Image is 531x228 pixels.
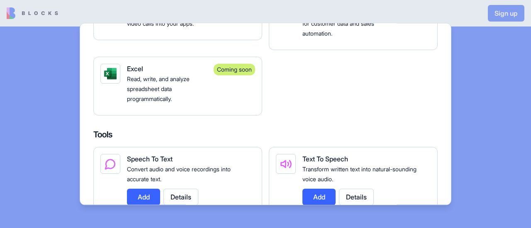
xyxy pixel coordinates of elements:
button: Add [302,188,336,205]
span: Create meetings and integrate video calls into your apps. [127,10,206,26]
span: Speech To Text [127,154,173,163]
span: Connect to Salesforce CRM for customer data and sales automation. [302,10,375,36]
h4: Tools [93,128,438,140]
span: Transform written text into natural-sounding voice audio. [302,165,417,182]
button: Details [163,188,198,205]
div: Coming soon [214,63,255,75]
span: Text To Speech [302,154,348,163]
button: Details [339,188,374,205]
span: Excel [127,64,143,72]
span: Convert audio and voice recordings into accurate text. [127,165,231,182]
button: Add [127,188,160,205]
span: Read, write, and analyze spreadsheet data programmatically. [127,75,190,102]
